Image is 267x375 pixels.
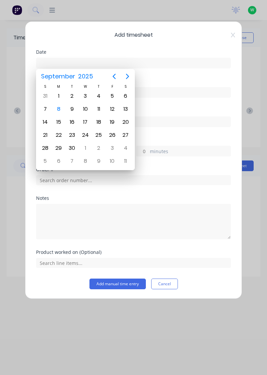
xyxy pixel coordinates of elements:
button: Previous page [107,70,121,83]
div: Wednesday, September 3, 2025 [80,91,90,101]
div: Thursday, September 11, 2025 [94,104,104,114]
input: 0 [137,146,148,156]
div: Sunday, September 7, 2025 [40,104,50,114]
div: Thursday, October 2, 2025 [94,143,104,153]
div: Friday, September 5, 2025 [107,91,117,101]
div: Wednesday, September 17, 2025 [80,117,90,127]
div: Monday, October 6, 2025 [54,156,64,166]
div: W [79,84,92,89]
div: Wednesday, September 24, 2025 [80,130,90,140]
div: T [65,84,79,89]
div: Saturday, September 6, 2025 [120,91,130,101]
div: Today, Monday, September 8, 2025 [54,104,64,114]
div: Sunday, September 28, 2025 [40,143,50,153]
span: Add timesheet [36,31,231,39]
input: Search order number... [36,175,231,185]
div: Wednesday, September 10, 2025 [80,104,90,114]
div: Sunday, September 21, 2025 [40,130,50,140]
div: Saturday, October 11, 2025 [120,156,130,166]
span: 2025 [76,70,94,82]
div: Wednesday, October 8, 2025 [80,156,90,166]
div: Tuesday, September 2, 2025 [67,91,77,101]
div: Order # [36,167,231,172]
div: Saturday, September 20, 2025 [120,117,130,127]
div: Friday, September 26, 2025 [107,130,117,140]
div: F [105,84,119,89]
input: Search line items... [36,258,231,268]
button: September2025 [37,70,97,82]
div: Tuesday, September 30, 2025 [67,143,77,153]
div: S [38,84,52,89]
div: Monday, September 29, 2025 [54,143,64,153]
label: minutes [150,148,231,156]
button: Cancel [151,279,178,289]
div: Tuesday, September 23, 2025 [67,130,77,140]
div: Thursday, October 9, 2025 [94,156,104,166]
div: Friday, October 3, 2025 [107,143,117,153]
div: Saturday, September 27, 2025 [120,130,130,140]
div: Friday, October 10, 2025 [107,156,117,166]
div: Monday, September 15, 2025 [54,117,64,127]
button: Add manual time entry [89,279,146,289]
div: Friday, September 19, 2025 [107,117,117,127]
button: Next page [121,70,134,83]
div: Friday, September 12, 2025 [107,104,117,114]
div: Thursday, September 4, 2025 [94,91,104,101]
div: Sunday, August 31, 2025 [40,91,50,101]
div: Wednesday, October 1, 2025 [80,143,90,153]
div: Thursday, September 18, 2025 [94,117,104,127]
div: Sunday, October 5, 2025 [40,156,50,166]
div: Saturday, October 4, 2025 [120,143,130,153]
div: Saturday, September 13, 2025 [120,104,130,114]
div: S [119,84,132,89]
div: Product worked on (Optional) [36,250,231,255]
div: M [52,84,65,89]
div: Tuesday, September 16, 2025 [67,117,77,127]
div: Thursday, September 25, 2025 [94,130,104,140]
div: Tuesday, September 9, 2025 [67,104,77,114]
div: Tuesday, October 7, 2025 [67,156,77,166]
div: Monday, September 22, 2025 [54,130,64,140]
div: Date [36,50,231,54]
span: September [39,70,76,82]
div: Notes [36,196,231,201]
div: Sunday, September 14, 2025 [40,117,50,127]
div: T [92,84,105,89]
div: Monday, September 1, 2025 [54,91,64,101]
